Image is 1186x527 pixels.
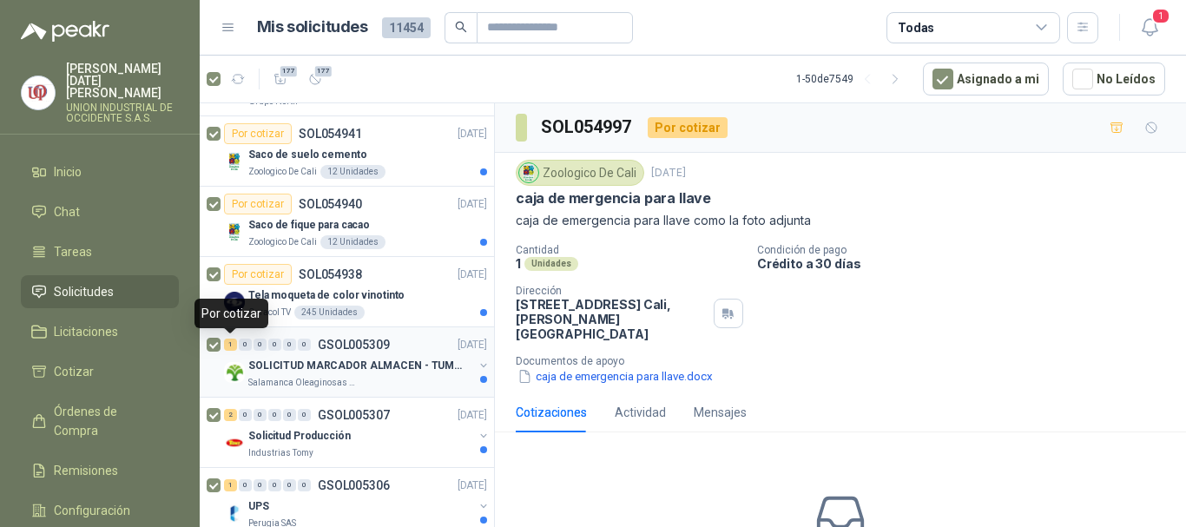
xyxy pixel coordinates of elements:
[21,155,179,188] a: Inicio
[524,257,578,271] div: Unidades
[248,358,465,374] p: SOLICITUD MARCADOR ALMACEN - TUMACO
[224,362,245,383] img: Company Logo
[248,306,291,319] p: Caracol TV
[254,479,267,491] div: 0
[382,17,431,38] span: 11454
[224,264,292,285] div: Por cotizar
[516,211,1165,230] p: caja de emergencia para llave como la foto adjunta
[301,65,329,93] button: 177
[224,334,491,390] a: 1 0 0 0 0 0 GSOL005309[DATE] Company LogoSOLICITUD MARCADOR ALMACEN - TUMACOSalamanca Oleaginosas...
[294,306,365,319] div: 245 Unidades
[21,395,179,447] a: Órdenes de Compra
[54,322,118,341] span: Licitaciones
[66,63,179,99] p: [PERSON_NAME][DATE] [PERSON_NAME]
[21,235,179,268] a: Tareas
[248,147,366,163] p: Saco de suelo cemento
[54,202,80,221] span: Chat
[318,479,390,491] p: GSOL005306
[458,267,487,283] p: [DATE]
[224,339,237,351] div: 1
[455,21,467,33] span: search
[21,21,109,42] img: Logo peakr
[458,478,487,494] p: [DATE]
[268,339,281,351] div: 0
[21,355,179,388] a: Cotizar
[299,198,362,210] p: SOL054940
[283,339,296,351] div: 0
[1134,12,1165,43] button: 1
[283,409,296,421] div: 0
[239,339,252,351] div: 0
[299,128,362,140] p: SOL054941
[1151,8,1170,24] span: 1
[239,479,252,491] div: 0
[21,275,179,308] a: Solicitudes
[248,446,313,460] p: Industrias Tomy
[283,479,296,491] div: 0
[318,339,390,351] p: GSOL005309
[21,494,179,527] a: Configuración
[458,126,487,142] p: [DATE]
[516,355,1179,367] p: Documentos de apoyo
[248,287,405,304] p: Tela moqueta de color vinotinto
[278,64,299,78] span: 177
[516,285,707,297] p: Dirección
[519,163,538,182] img: Company Logo
[21,315,179,348] a: Licitaciones
[268,409,281,421] div: 0
[21,195,179,228] a: Chat
[757,256,1179,271] p: Crédito a 30 días
[516,367,715,385] button: caja de emergencia para llave.docx
[541,114,634,141] h3: SOL054997
[54,402,162,440] span: Órdenes de Compra
[54,461,118,480] span: Remisiones
[54,162,82,181] span: Inicio
[268,479,281,491] div: 0
[224,479,237,491] div: 1
[248,165,317,179] p: Zoologico De Cali
[458,196,487,213] p: [DATE]
[923,63,1049,96] button: Asignado a mi
[318,409,390,421] p: GSOL005307
[298,479,311,491] div: 0
[54,362,94,381] span: Cotizar
[320,165,385,179] div: 12 Unidades
[224,221,245,242] img: Company Logo
[796,65,909,93] div: 1 - 50 de 7549
[54,242,92,261] span: Tareas
[224,405,491,460] a: 2 0 0 0 0 0 GSOL005307[DATE] Company LogoSolicitud ProducciónIndustrias Tomy
[254,339,267,351] div: 0
[224,432,245,453] img: Company Logo
[54,282,114,301] span: Solicitudes
[458,337,487,353] p: [DATE]
[694,403,747,422] div: Mensajes
[224,194,292,214] div: Por cotizar
[54,501,130,520] span: Configuración
[224,123,292,144] div: Por cotizar
[898,18,934,37] div: Todas
[516,297,707,341] p: [STREET_ADDRESS] Cali , [PERSON_NAME][GEOGRAPHIC_DATA]
[615,403,666,422] div: Actividad
[516,256,521,271] p: 1
[200,116,494,187] a: Por cotizarSOL054941[DATE] Company LogoSaco de suelo cementoZoologico De Cali12 Unidades
[224,151,245,172] img: Company Logo
[458,407,487,424] p: [DATE]
[320,235,385,249] div: 12 Unidades
[200,257,494,327] a: Por cotizarSOL054938[DATE] Company LogoTela moqueta de color vinotintoCaracol TV245 Unidades
[298,339,311,351] div: 0
[248,428,351,445] p: Solicitud Producción
[248,498,269,515] p: UPS
[651,165,686,181] p: [DATE]
[267,65,294,93] button: 177
[224,503,245,524] img: Company Logo
[21,454,179,487] a: Remisiones
[516,403,587,422] div: Cotizaciones
[224,292,245,313] img: Company Logo
[248,376,358,390] p: Salamanca Oleaginosas SAS
[239,409,252,421] div: 0
[298,409,311,421] div: 0
[66,102,179,123] p: UNION INDUSTRIAL DE OCCIDENTE S.A.S.
[248,235,317,249] p: Zoologico De Cali
[516,189,711,208] p: caja de mergencia para llave
[1063,63,1165,96] button: No Leídos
